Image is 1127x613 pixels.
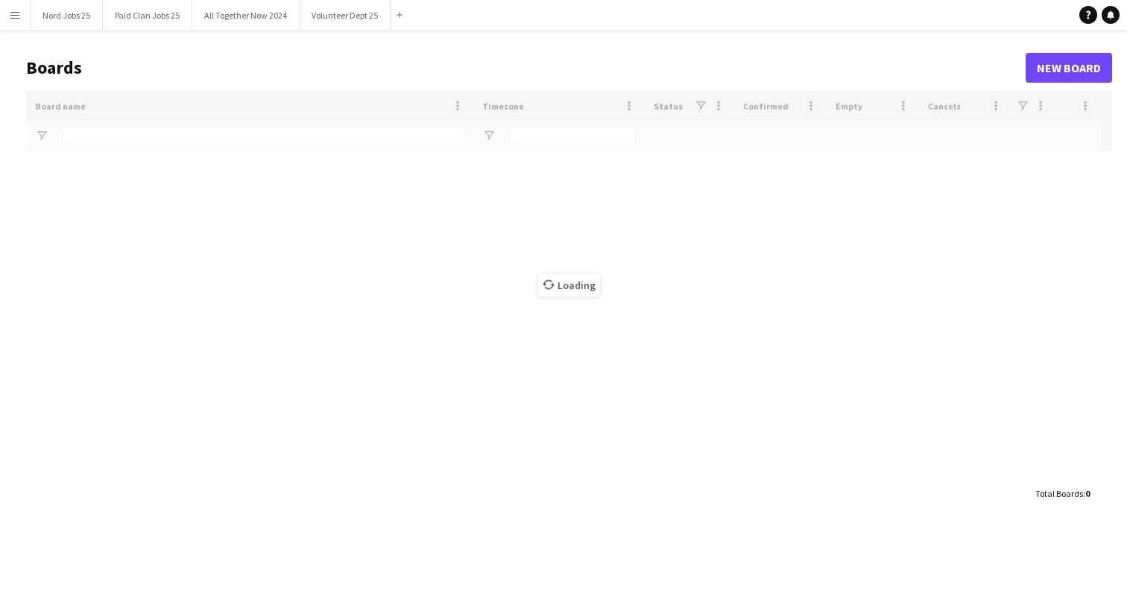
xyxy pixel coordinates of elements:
[1085,488,1090,499] span: 0
[31,1,103,30] button: Nord Jobs 25
[1035,479,1090,508] div: :
[538,274,600,296] span: Loading
[300,1,391,30] button: Volunteer Dept 25
[103,1,192,30] button: Paid Clan Jobs 25
[26,57,1026,79] h1: Boards
[192,1,300,30] button: All Together Now 2024
[1026,53,1112,83] a: New Board
[1035,488,1083,499] span: Total Boards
